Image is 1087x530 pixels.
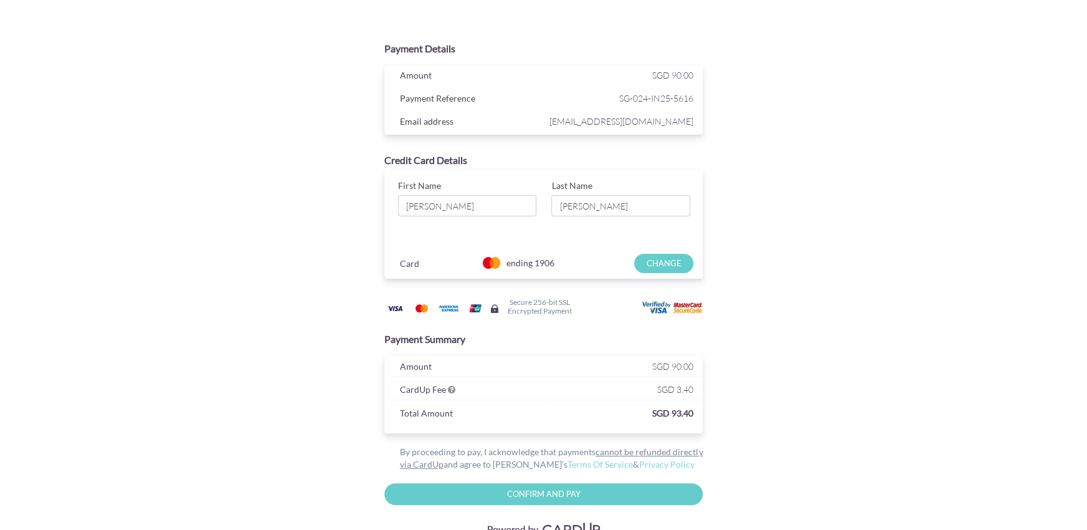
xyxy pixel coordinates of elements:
[546,90,693,106] span: SG-024-IN25-5616
[391,90,547,109] div: Payment Reference
[409,301,434,316] img: Mastercard
[398,180,441,192] label: First Name
[642,301,705,315] img: User card
[639,459,695,470] a: Privacy Policy
[634,254,693,273] input: CHANGE
[384,483,703,505] input: Confirm and Pay
[506,254,533,272] span: ending
[391,67,547,86] div: Amount
[382,301,407,316] img: Visa
[398,226,539,248] iframe: Secure card expiration date input frame
[546,382,703,400] div: SGD 3.40
[391,405,495,424] div: Total Amount
[463,301,488,316] img: Union Pay
[384,332,703,347] div: Payment Summary
[495,405,703,424] div: SGD 93.40
[567,459,633,470] a: Terms Of Service
[384,446,703,471] div: By proceeding to pay, I acknowledge that payments and agree to [PERSON_NAME]’s &
[384,153,703,168] div: Credit Card Details
[652,361,693,372] span: SGD 90.00
[391,382,547,400] div: CardUp Fee
[436,301,461,316] img: American Express
[551,180,592,192] label: Last Name
[508,298,572,314] h6: Secure 256-bit SSL Encrypted Payment
[391,256,468,274] div: Card
[554,226,695,248] iframe: Secure card security code input frame
[546,113,693,129] span: [EMAIL_ADDRESS][DOMAIN_NAME]
[391,359,547,377] div: Amount
[652,70,693,80] span: SGD 90.00
[534,258,554,268] span: 1906
[391,113,547,132] div: Email address
[490,304,500,314] img: Secure lock
[384,42,703,56] div: Payment Details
